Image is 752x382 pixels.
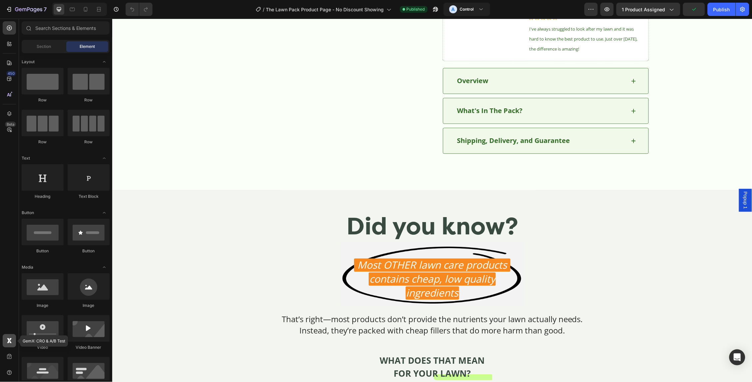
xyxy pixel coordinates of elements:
[68,193,110,199] div: Text Block
[165,295,476,318] p: That’s right—most products don’t provide the nutrients your lawn actually needs. Instead, they’re...
[622,6,665,13] span: 1 product assigned
[68,97,110,103] div: Row
[257,255,383,267] p: contains cheap, low quality
[345,118,458,126] p: Shipping, Delivery, and Guarantee
[22,193,64,199] div: Heading
[460,6,474,13] h3: Control
[99,153,110,164] span: Toggle open
[263,6,265,13] span: /
[68,139,110,145] div: Row
[22,303,64,309] div: Image
[22,264,33,270] span: Media
[22,344,64,350] div: Video
[68,344,110,350] div: Video Banner
[407,6,425,12] span: Published
[5,122,16,127] div: Beta
[713,6,730,13] div: Publish
[99,207,110,218] span: Toggle open
[22,139,64,145] div: Row
[44,5,47,13] p: 7
[345,59,376,66] p: Overview
[6,71,16,76] div: 450
[22,248,64,254] div: Button
[22,210,34,216] span: Button
[99,57,110,67] span: Toggle open
[37,44,51,50] span: Section
[452,6,455,13] p: A
[126,3,153,16] div: Undo/Redo
[22,59,35,65] span: Layout
[120,195,520,221] h2: Did you know?
[630,173,637,190] span: Popup 1
[708,3,736,16] button: Publish
[3,3,50,16] button: 7
[261,336,379,362] p: What Does That Mean for Your Lawn?
[242,241,398,253] p: Most OTHER lawn care products
[729,349,745,365] div: Open Intercom Messenger
[294,269,346,281] p: ingredients
[68,303,110,309] div: Image
[444,3,490,16] button: AControl
[22,97,64,103] div: Row
[345,88,410,96] p: What's In The Pack?
[417,8,526,34] span: I've always struggled to look after my lawn and it was hard to know the best product to use. Just...
[616,3,680,16] button: 1 product assigned
[266,6,384,13] span: The Lawn Pack Product Page - No Discount Showing
[80,44,95,50] span: Element
[68,248,110,254] div: Button
[22,21,110,35] input: Search Sections & Elements
[99,262,110,273] span: Toggle open
[22,155,30,161] span: Text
